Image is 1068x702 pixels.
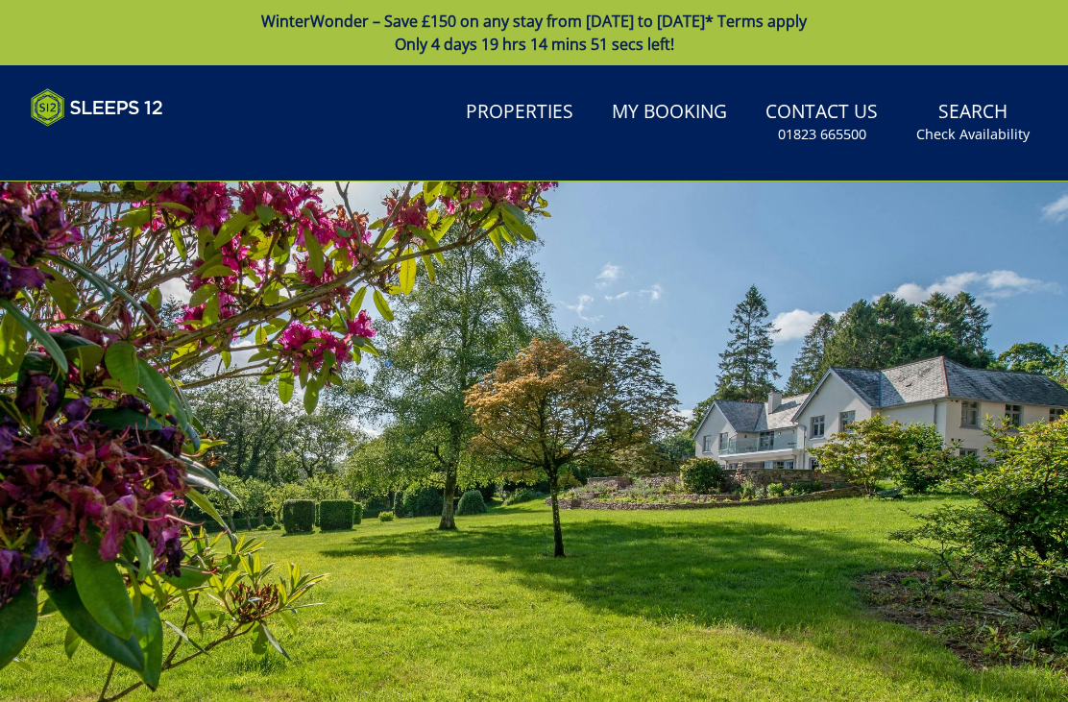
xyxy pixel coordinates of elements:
span: Only 4 days 19 hrs 14 mins 51 secs left! [395,34,674,55]
a: SearchCheck Availability [909,91,1037,154]
small: 01823 665500 [778,125,866,144]
a: Contact Us01823 665500 [758,91,886,154]
a: Properties [458,91,581,134]
a: My Booking [604,91,735,134]
img: Sleeps 12 [31,88,163,127]
small: Check Availability [916,125,1030,144]
iframe: Customer reviews powered by Trustpilot [21,138,223,155]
